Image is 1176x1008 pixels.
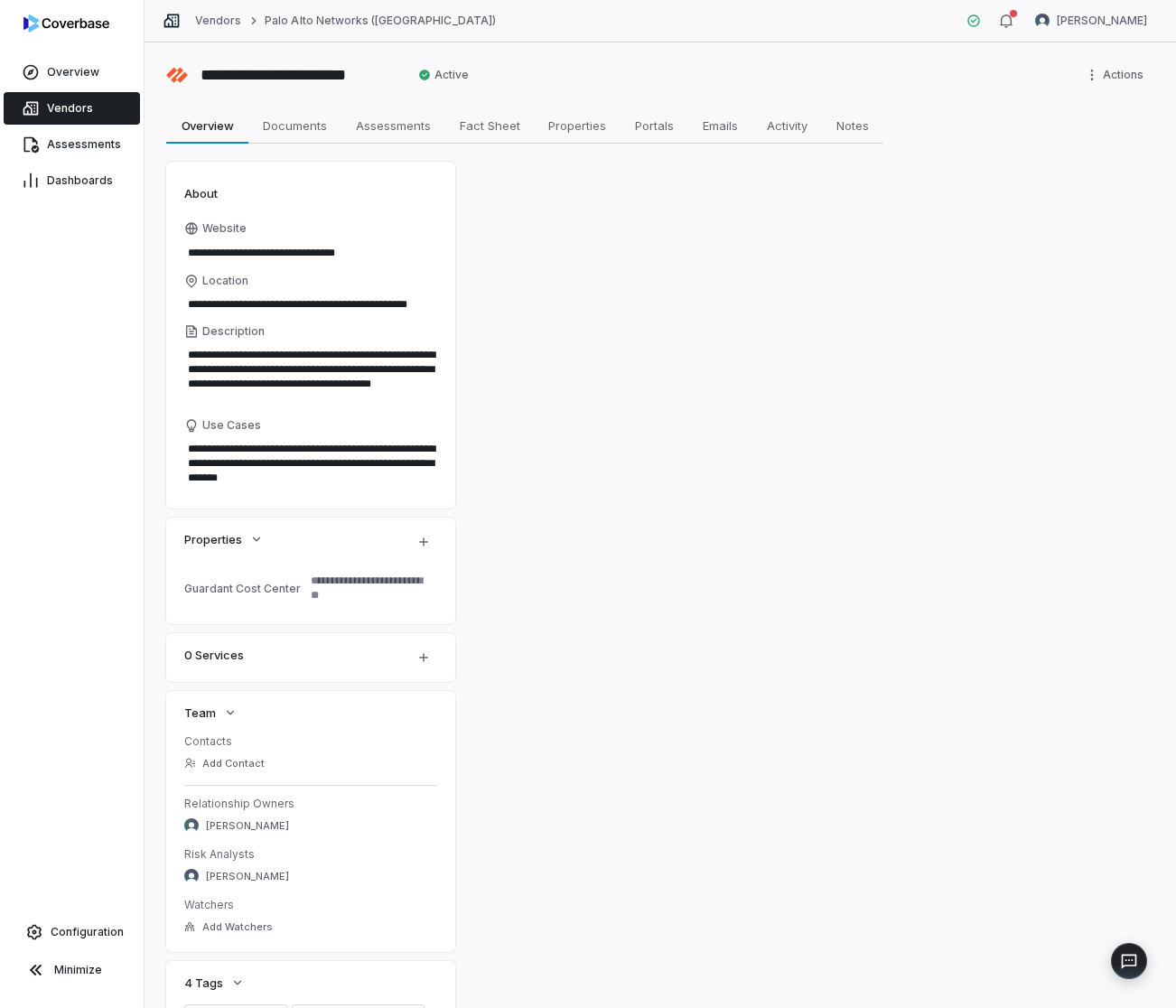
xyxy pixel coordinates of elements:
span: 4 Tags [184,975,223,991]
span: Assessments [47,137,121,152]
a: Configuration [7,916,136,948]
span: Portals [628,114,681,137]
span: Active [418,68,469,82]
span: Emails [695,114,745,137]
span: Website [202,221,247,236]
textarea: Use Cases [184,436,437,490]
span: Assessments [349,114,438,137]
a: Dashboards [4,164,140,197]
span: Vendors [47,101,93,116]
span: Properties [541,114,613,137]
button: 4 Tags [179,966,250,999]
img: Jesse Nord avatar [184,869,199,883]
a: Overview [4,56,140,89]
a: Assessments [4,128,140,161]
button: Add Contact [179,747,270,779]
textarea: Description [184,342,437,411]
span: [PERSON_NAME] [206,870,289,883]
button: More actions [1079,61,1154,89]
span: [PERSON_NAME] [1057,14,1147,28]
span: About [184,185,218,201]
span: [PERSON_NAME] [206,819,289,833]
span: Team [184,705,216,721]
img: Jesse Nord avatar [1035,14,1050,28]
dt: Risk Analysts [184,847,437,862]
button: Minimize [7,952,136,988]
input: Location [184,292,437,317]
dt: Contacts [184,734,437,749]
dt: Watchers [184,898,437,912]
span: Overview [47,65,99,79]
span: Location [202,274,248,288]
span: Description [202,324,265,339]
span: Fact Sheet [453,114,527,137]
img: logo-D7KZi-bG.svg [23,14,109,33]
img: Dave McCandless avatar [184,818,199,833]
span: Notes [829,114,876,137]
a: Vendors [4,92,140,125]
dt: Relationship Owners [184,797,437,811]
span: Add Watchers [202,920,273,934]
span: Dashboards [47,173,113,188]
span: Use Cases [202,418,261,433]
span: Configuration [51,925,124,939]
span: Overview [174,114,241,137]
span: Documents [256,114,334,137]
span: Properties [184,531,242,547]
button: Properties [179,523,269,555]
input: Website [184,240,406,266]
a: Palo Alto Networks ([GEOGRAPHIC_DATA]) [265,14,496,28]
span: Activity [760,114,815,137]
a: Vendors [195,14,241,28]
span: Minimize [54,963,102,977]
button: Jesse Nord avatar[PERSON_NAME] [1024,7,1158,34]
div: Guardant Cost Center [184,582,303,595]
button: Team [179,696,243,729]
